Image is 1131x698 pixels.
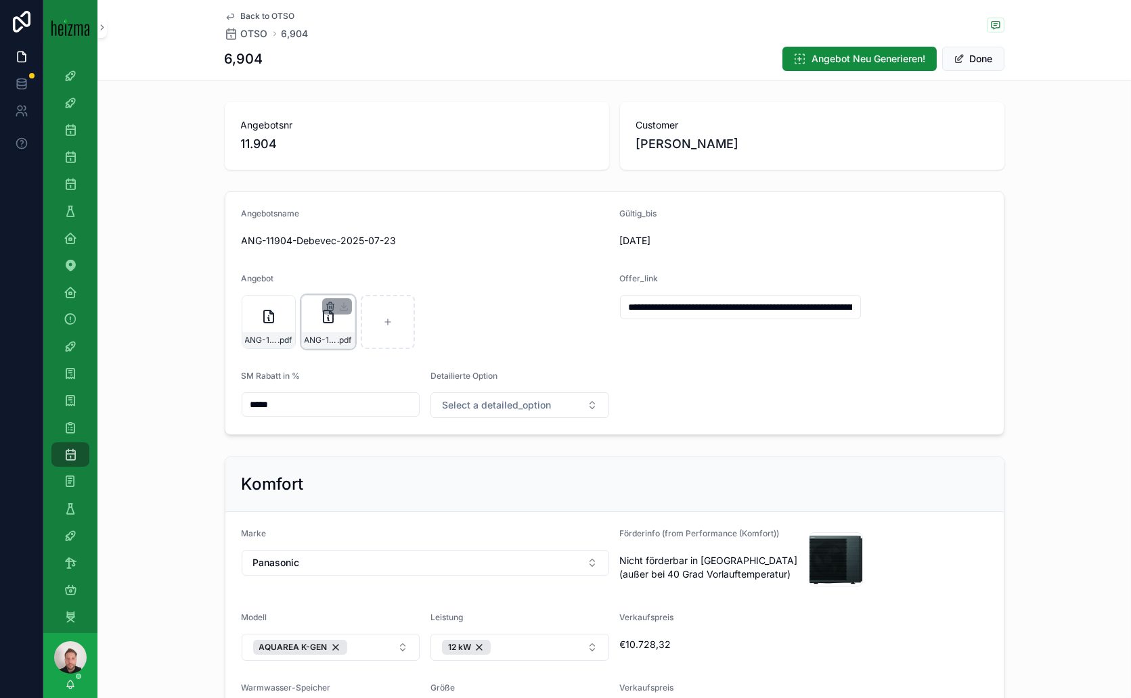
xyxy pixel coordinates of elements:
button: Angebot Neu Generieren! [782,47,937,71]
span: Gültig_bis [620,208,657,218]
button: Select Button [430,634,609,661]
span: .pdf [338,335,352,346]
span: Marke [242,528,267,538]
span: [PERSON_NAME] [636,135,739,154]
span: Größe [430,682,455,693]
button: Unselect 54 [253,640,347,655]
span: ANG-11904-Debevec-2025-07-23 [242,234,609,248]
button: Select Button [242,634,420,661]
button: Select Button [242,550,609,576]
button: Done [942,47,1004,71]
span: SM Rabatt in % [242,371,301,381]
span: Verkaufspreis [620,612,674,622]
span: Back to OTSO [241,11,295,22]
span: AQUAREA K-GEN [259,642,328,653]
a: Back to OTSO [225,11,295,22]
span: ANG-11904-Debevec-2025-07-23 [305,335,338,346]
span: €10.728,32 [620,638,988,651]
span: Angebot [242,273,274,283]
a: 6,904 [282,27,309,41]
h1: 6,904 [225,49,263,68]
span: 12 kW [448,642,471,653]
span: Nicht förderbar in [GEOGRAPHIC_DATA] (außer bei 40 Grad Vorlauftemperatur) [620,554,799,581]
div: scrollable content [43,54,97,633]
span: .pdf [278,335,292,346]
span: Leistung [430,612,463,622]
a: OTSO [225,27,268,41]
span: Select a detailed_option [442,398,551,412]
span: OTSO [241,27,268,41]
span: Angebotsnr [241,118,593,132]
h2: Komfort [242,473,304,495]
span: Offer_link [620,273,659,283]
span: Modell [242,612,267,622]
span: Warmwasser-Speicher [242,682,331,693]
span: [DATE] [620,234,799,248]
span: Detailierte Option [430,371,497,381]
span: Angebot Neu Generieren! [812,52,926,66]
span: Panasonic [253,556,300,569]
button: Unselect 190 [442,640,491,655]
button: Select Button [430,392,609,418]
span: Förderinfo (from Performance (Komfort)) [620,528,780,538]
span: Angebotsname [242,208,300,218]
span: ANG-11904-Debevec-2025-07-23 [245,335,278,346]
span: Customer [636,118,988,132]
img: App logo [51,18,89,36]
span: 11.904 [241,135,593,154]
span: Verkaufspreis [620,682,674,693]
